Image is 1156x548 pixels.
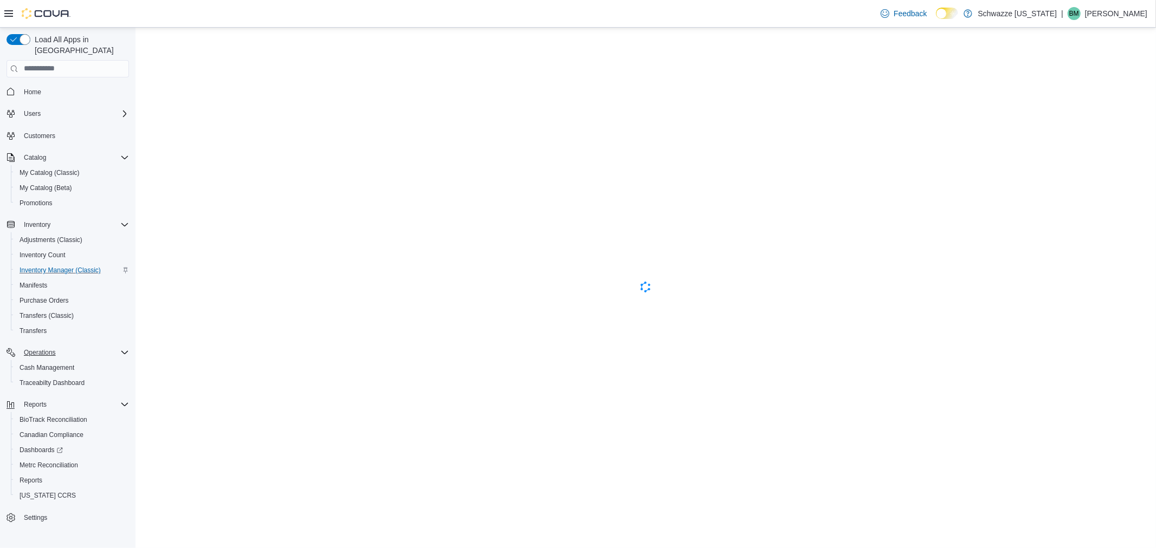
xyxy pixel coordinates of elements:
[15,233,129,246] span: Adjustments (Classic)
[15,309,78,322] a: Transfers (Classic)
[24,348,56,357] span: Operations
[11,293,133,308] button: Purchase Orders
[15,166,129,179] span: My Catalog (Classic)
[2,84,133,100] button: Home
[1061,7,1063,20] p: |
[11,232,133,247] button: Adjustments (Classic)
[11,360,133,375] button: Cash Management
[15,443,129,456] span: Dashboards
[20,168,80,177] span: My Catalog (Classic)
[1069,7,1079,20] span: BM
[15,413,129,426] span: BioTrack Reconciliation
[15,428,129,441] span: Canadian Compliance
[2,345,133,360] button: Operations
[20,461,78,469] span: Metrc Reconciliation
[11,278,133,293] button: Manifests
[20,107,129,120] span: Users
[15,197,57,210] a: Promotions
[20,415,87,424] span: BioTrack Reconciliation
[20,218,55,231] button: Inventory
[11,458,133,473] button: Metrc Reconciliation
[15,279,51,292] a: Manifests
[20,491,76,500] span: [US_STATE] CCRS
[11,195,133,211] button: Promotions
[11,323,133,338] button: Transfers
[11,488,133,503] button: [US_STATE] CCRS
[15,361,79,374] a: Cash Management
[24,153,46,162] span: Catalog
[11,165,133,180] button: My Catalog (Classic)
[20,398,51,411] button: Reports
[20,85,129,99] span: Home
[20,476,42,485] span: Reports
[24,88,41,96] span: Home
[24,132,55,140] span: Customers
[24,109,41,118] span: Users
[15,459,129,472] span: Metrc Reconciliation
[22,8,70,19] img: Cova
[20,281,47,290] span: Manifests
[15,279,129,292] span: Manifests
[20,511,129,524] span: Settings
[15,181,76,194] a: My Catalog (Beta)
[11,473,133,488] button: Reports
[15,324,129,337] span: Transfers
[30,34,129,56] span: Load All Apps in [GEOGRAPHIC_DATA]
[1085,7,1147,20] p: [PERSON_NAME]
[15,474,47,487] a: Reports
[2,397,133,412] button: Reports
[2,217,133,232] button: Inventory
[15,294,73,307] a: Purchase Orders
[15,376,129,389] span: Traceabilty Dashboard
[20,446,63,454] span: Dashboards
[15,459,82,472] a: Metrc Reconciliation
[15,233,87,246] a: Adjustments (Classic)
[15,474,129,487] span: Reports
[2,510,133,525] button: Settings
[876,3,931,24] a: Feedback
[20,327,47,335] span: Transfers
[894,8,927,19] span: Feedback
[20,379,85,387] span: Traceabilty Dashboard
[15,324,51,337] a: Transfers
[15,376,89,389] a: Traceabilty Dashboard
[15,249,129,262] span: Inventory Count
[20,184,72,192] span: My Catalog (Beta)
[20,218,129,231] span: Inventory
[20,236,82,244] span: Adjustments (Classic)
[20,346,129,359] span: Operations
[20,107,45,120] button: Users
[20,346,60,359] button: Operations
[11,375,133,390] button: Traceabilty Dashboard
[20,151,129,164] span: Catalog
[15,428,88,441] a: Canadian Compliance
[15,166,84,179] a: My Catalog (Classic)
[15,249,70,262] a: Inventory Count
[15,309,129,322] span: Transfers (Classic)
[2,150,133,165] button: Catalog
[20,251,66,259] span: Inventory Count
[11,247,133,263] button: Inventory Count
[11,308,133,323] button: Transfers (Classic)
[15,181,129,194] span: My Catalog (Beta)
[15,361,129,374] span: Cash Management
[20,199,53,207] span: Promotions
[11,442,133,458] a: Dashboards
[2,128,133,143] button: Customers
[15,197,129,210] span: Promotions
[11,263,133,278] button: Inventory Manager (Classic)
[11,412,133,427] button: BioTrack Reconciliation
[20,363,74,372] span: Cash Management
[20,86,46,99] a: Home
[11,180,133,195] button: My Catalog (Beta)
[20,266,101,275] span: Inventory Manager (Classic)
[11,427,133,442] button: Canadian Compliance
[24,220,50,229] span: Inventory
[20,129,60,142] a: Customers
[978,7,1057,20] p: Schwazze [US_STATE]
[20,398,129,411] span: Reports
[24,400,47,409] span: Reports
[20,511,51,524] a: Settings
[15,489,129,502] span: Washington CCRS
[15,294,129,307] span: Purchase Orders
